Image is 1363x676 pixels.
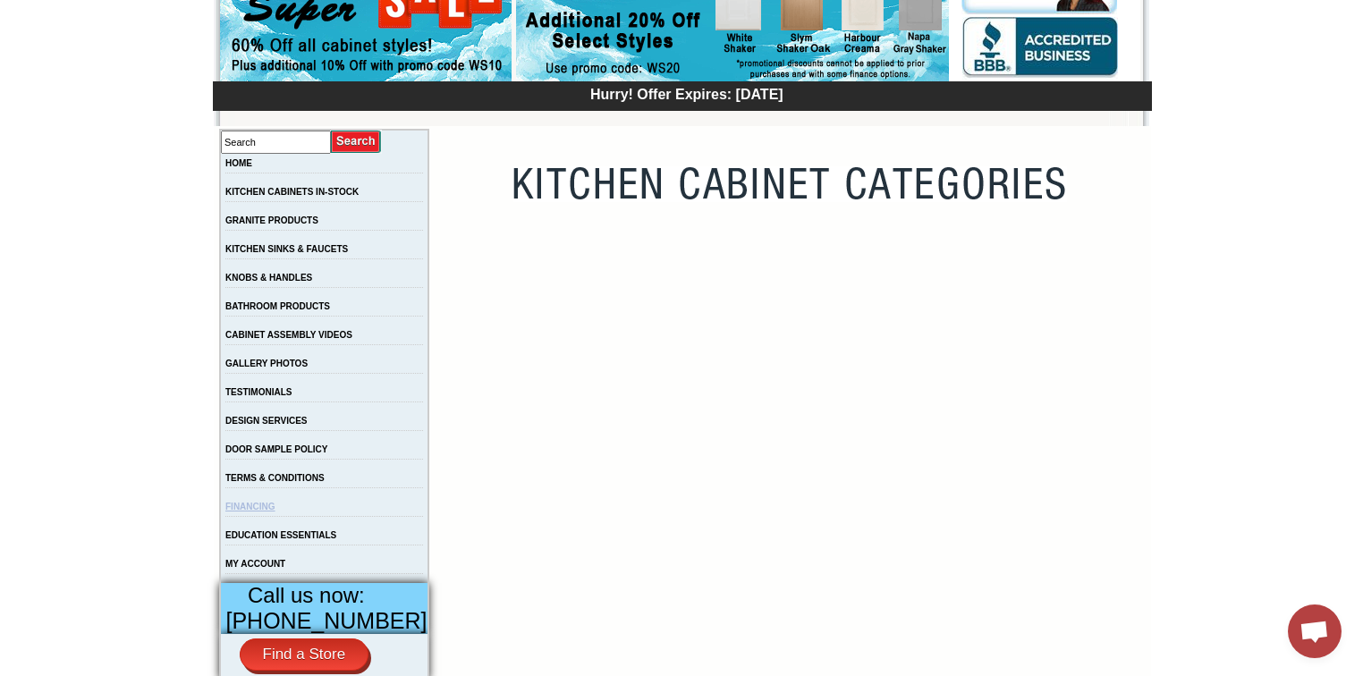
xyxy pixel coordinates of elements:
[225,187,359,197] a: KITCHEN CABINETS IN-STOCK
[225,359,308,368] a: GALLERY PHOTOS
[1288,604,1342,658] div: Open chat
[331,130,382,154] input: Submit
[225,244,348,254] a: KITCHEN SINKS & FAUCETS
[225,530,336,540] a: EDUCATION ESSENTIALS
[225,158,252,168] a: HOME
[225,473,325,483] a: TERMS & CONDITIONS
[225,444,327,454] a: DOOR SAMPLE POLICY
[222,84,1152,103] div: Hurry! Offer Expires: [DATE]
[225,301,330,311] a: BATHROOM PRODUCTS
[226,608,428,633] span: [PHONE_NUMBER]
[225,273,312,283] a: KNOBS & HANDLES
[225,559,285,569] a: MY ACCOUNT
[225,215,318,225] a: GRANITE PRODUCTS
[225,502,275,511] a: FINANCING
[225,416,308,426] a: DESIGN SERVICES
[240,638,369,671] a: Find a Store
[225,387,292,397] a: TESTIMONIALS
[225,330,352,340] a: CABINET ASSEMBLY VIDEOS
[248,583,365,607] span: Call us now:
